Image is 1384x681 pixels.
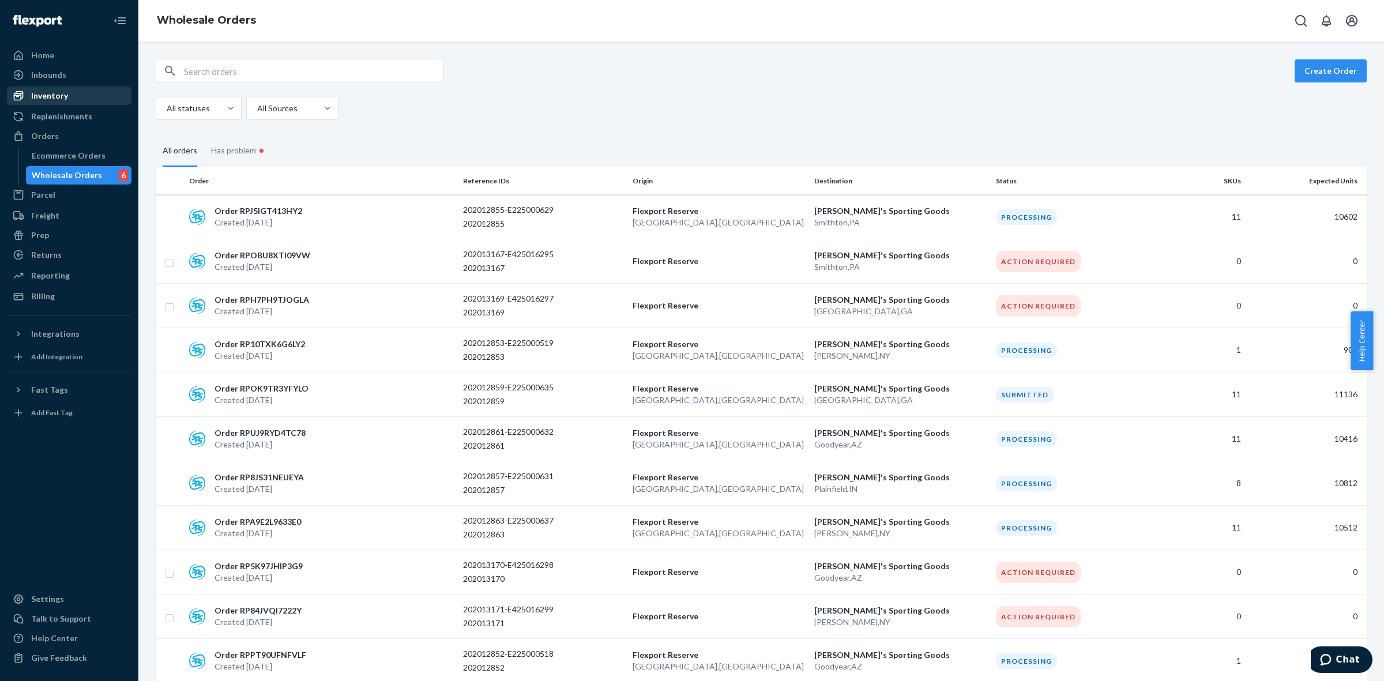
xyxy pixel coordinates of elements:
p: Order RP8JS31NEUEYA [215,472,304,483]
td: 0 [1246,550,1367,595]
div: Processing [996,520,1057,536]
a: Settings [7,590,131,608]
p: 202012857 [463,484,555,496]
div: Orders [31,130,59,142]
p: Flexport Reserve [633,338,805,350]
div: Submitted [996,387,1054,402]
p: Smithton , PA [814,217,987,228]
a: Returns [7,246,131,264]
a: Freight [7,206,131,225]
div: Replenishments [31,111,92,122]
p: [GEOGRAPHIC_DATA] , [GEOGRAPHIC_DATA] [633,661,805,672]
div: Home [31,50,54,61]
td: 0 [1161,595,1246,639]
p: 202012859 [463,396,555,407]
div: Processing [996,476,1057,491]
p: [GEOGRAPHIC_DATA] , [GEOGRAPHIC_DATA] [633,528,805,539]
td: 1 [1161,328,1246,373]
div: Has problem [211,134,267,167]
a: Add Fast Tag [7,404,131,422]
div: Settings [31,593,64,605]
div: Reporting [31,270,70,281]
p: [PERSON_NAME] , NY [814,616,987,628]
img: sps-commerce logo [189,209,205,225]
a: Orders [7,127,131,145]
p: Order RPA9E2L9633E0 [215,516,301,528]
input: All statuses [166,103,167,114]
p: 202013171 [463,618,555,629]
p: Flexport Reserve [633,516,805,528]
div: Ecommerce Orders [32,150,106,161]
div: 6 [119,170,128,181]
p: Order RP10TXK6G6LY2 [215,338,305,350]
a: Prep [7,226,131,244]
p: [GEOGRAPHIC_DATA] , GA [814,306,987,317]
button: Close Navigation [108,9,131,32]
th: Reference IDs [458,167,628,195]
button: Open account menu [1340,9,1363,32]
p: 202012859-E225000635 [463,382,555,393]
button: Give Feedback [7,649,131,667]
p: 202012853 [463,351,555,363]
td: 11 [1161,417,1246,461]
p: 202012861 [463,440,555,452]
p: Created [DATE] [215,661,306,672]
button: Create Order [1295,59,1367,82]
td: 11 [1161,195,1246,239]
iframe: Opens a widget where you can chat to one of our agents [1311,646,1372,675]
p: [PERSON_NAME]'s Sporting Goods [814,383,987,394]
img: sps-commerce logo [189,653,205,669]
a: Reporting [7,266,131,285]
p: [GEOGRAPHIC_DATA] , [GEOGRAPHIC_DATA] [633,217,805,228]
th: SKUs [1161,167,1246,195]
ol: breadcrumbs [148,4,265,37]
div: Processing [996,209,1057,225]
p: [PERSON_NAME]'s Sporting Goods [814,205,987,217]
div: Action Required [996,295,1081,317]
div: Action Required [996,251,1081,272]
div: Freight [31,210,59,221]
td: 11 [1161,373,1246,417]
button: Help Center [1351,311,1373,370]
td: 900 [1246,328,1367,373]
img: sps-commerce logo [189,564,205,580]
p: [PERSON_NAME]'s Sporting Goods [814,649,987,661]
p: 202012857-E225000631 [463,471,555,482]
div: Talk to Support [31,613,91,624]
p: [GEOGRAPHIC_DATA] , [GEOGRAPHIC_DATA] [633,483,805,495]
p: Created [DATE] [215,439,306,450]
td: 0 [1246,239,1367,284]
a: Inventory [7,86,131,105]
p: Flexport Reserve [633,205,805,217]
div: All orders [163,136,197,167]
a: Add Integration [7,348,131,366]
p: [PERSON_NAME]'s Sporting Goods [814,472,987,483]
button: Open Search Box [1289,9,1312,32]
p: [GEOGRAPHIC_DATA] , [GEOGRAPHIC_DATA] [633,439,805,450]
p: [PERSON_NAME]'s Sporting Goods [814,338,987,350]
div: Parcel [31,189,55,201]
a: Billing [7,287,131,306]
td: 10416 [1246,417,1367,461]
p: [PERSON_NAME] , NY [814,528,987,539]
div: Processing [996,653,1057,669]
div: Processing [996,431,1057,447]
p: [GEOGRAPHIC_DATA] , [GEOGRAPHIC_DATA] [633,350,805,362]
p: Created [DATE] [215,350,305,362]
p: 202013169-E425016297 [463,293,555,304]
td: 10512 [1246,506,1367,550]
div: Wholesale Orders [32,170,102,181]
a: Help Center [7,629,131,648]
div: Integrations [31,328,80,340]
div: Processing [996,343,1057,358]
p: Order RPJ5IGT413HY2 [215,205,302,217]
a: Wholesale Orders6 [26,166,132,185]
p: Smithton , PA [814,261,987,273]
p: Flexport Reserve [633,566,805,578]
p: Flexport Reserve [633,611,805,622]
p: Order RP5K97JHIP3G9 [215,560,303,572]
td: 8 [1161,461,1246,506]
p: Created [DATE] [215,572,303,584]
p: Order RP84JVQI7222Y [215,605,302,616]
